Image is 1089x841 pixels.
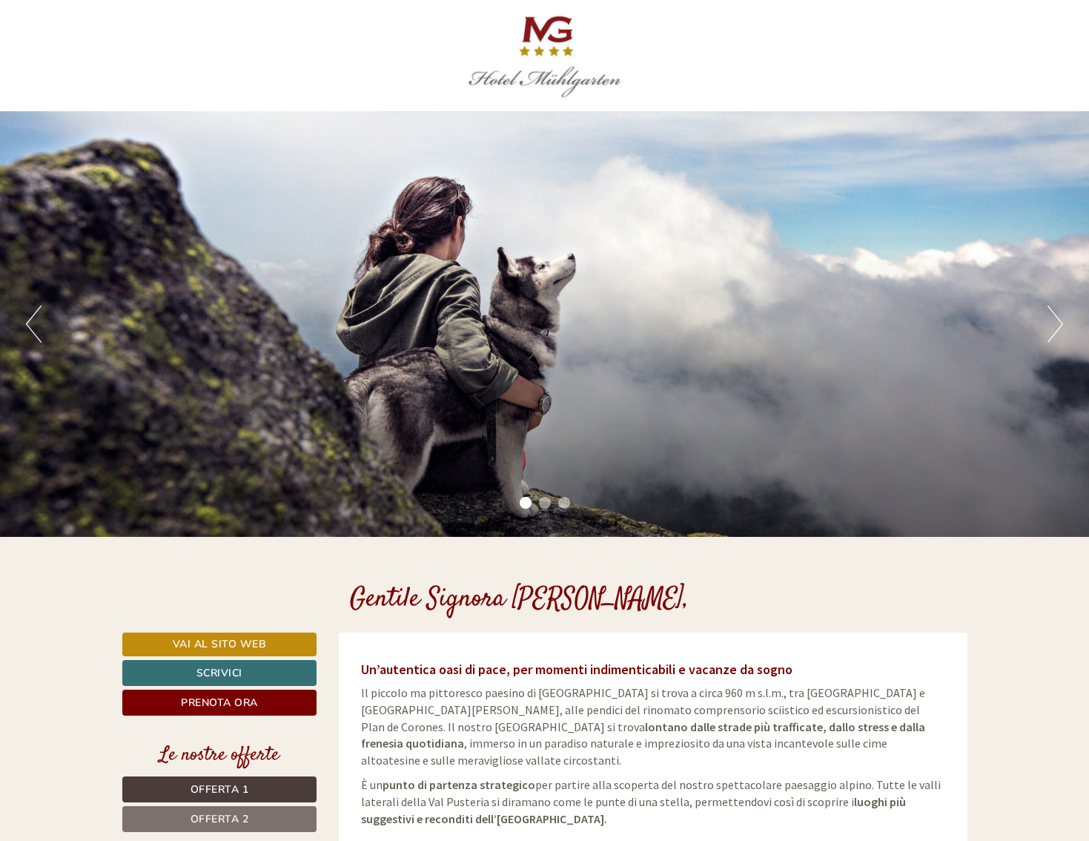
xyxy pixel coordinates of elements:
span: È un per partire alla scoperta del nostro spettacolare paesaggio alpino. Tutte le valli laterali ... [361,777,941,826]
a: Vai al sito web [122,633,317,656]
span: Il piccolo ma pittoresco paesino di [GEOGRAPHIC_DATA] si trova a circa 960 m s.l.m., tra [GEOGRAP... [361,685,925,768]
div: Le nostre offerte [122,742,317,769]
strong: lontano dalle strade più trafficate, dallo stress e dalla frenesia quotidiana [361,719,925,751]
strong: punto di partenza strategico [383,777,535,792]
a: Prenota ora [122,690,317,716]
span: Offerta 2 [191,812,249,826]
strong: luoghi più suggestivi e reconditi dell’[GEOGRAPHIC_DATA]. [361,794,906,826]
span: Offerta 1 [191,782,249,797]
span: Un’autentica oasi di pace, per momenti indimenticabili e vacanze da sogno [361,661,792,678]
a: Scrivici [122,660,317,686]
button: Previous [26,306,42,343]
h1: Gentile Signora [PERSON_NAME], [350,585,689,615]
button: Next [1047,306,1063,343]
